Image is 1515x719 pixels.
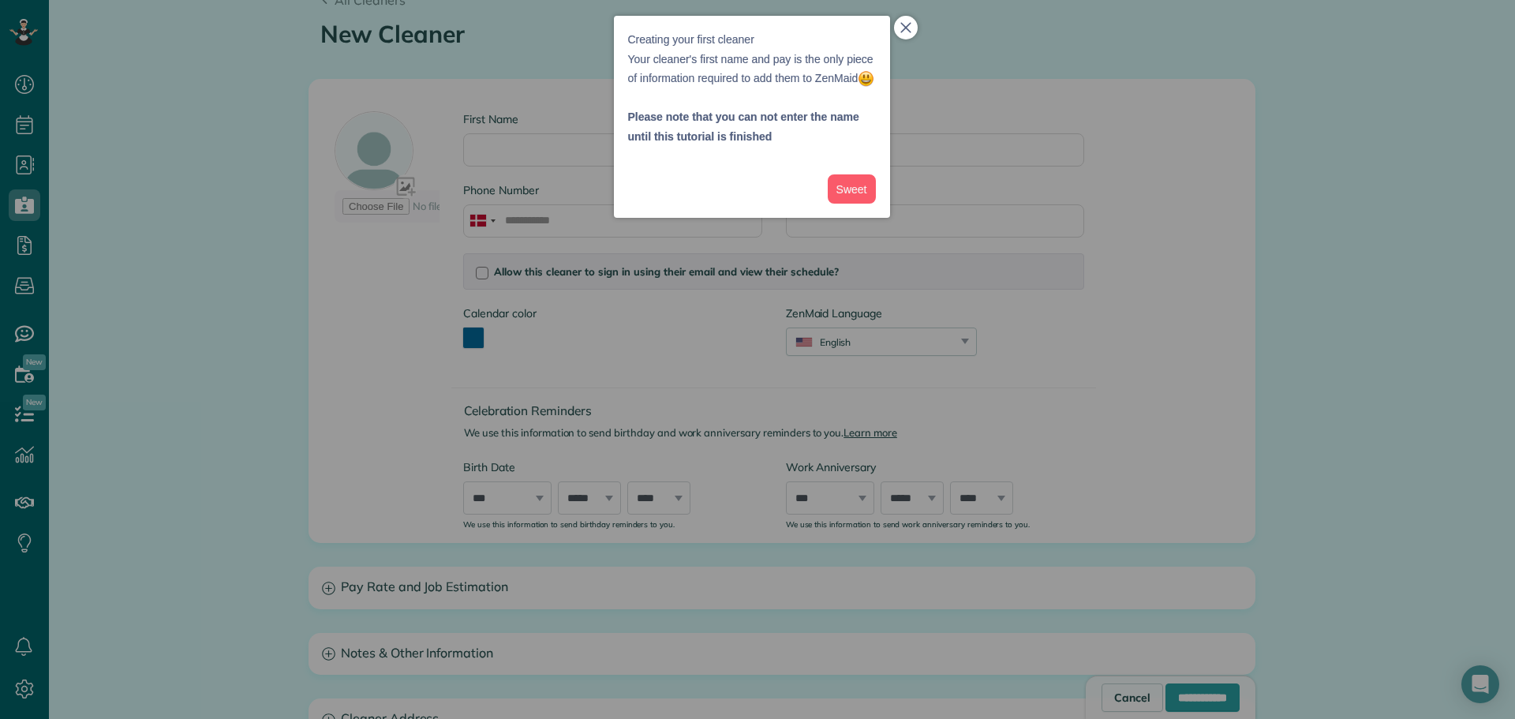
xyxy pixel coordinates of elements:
button: Sweet [828,174,876,204]
p: Creating your first cleaner Your cleaner's first name and pay is the only piece of information re... [628,30,876,88]
button: close, [894,16,918,39]
img: :smiley: [858,70,874,87]
strong: Please note that you can not enter the name until this tutorial is finished [628,110,859,143]
div: Creating your first cleanerYour cleaner&amp;#39;s first name and pay is the only piece of informa... [614,16,890,218]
